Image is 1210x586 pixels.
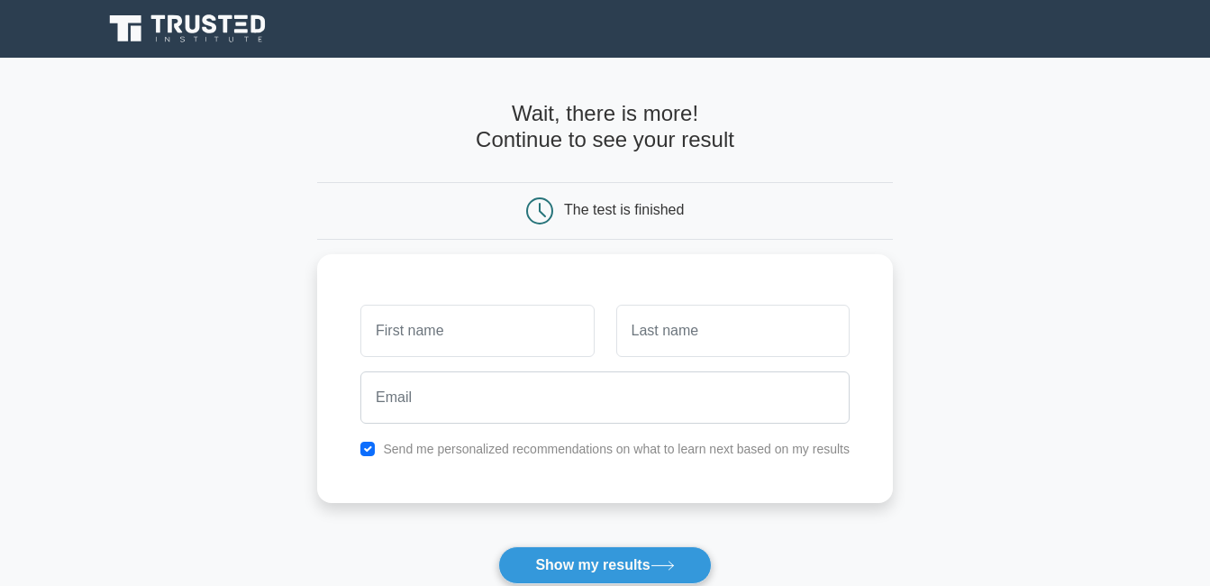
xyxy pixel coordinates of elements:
label: Send me personalized recommendations on what to learn next based on my results [383,442,850,456]
input: First name [360,305,594,357]
h4: Wait, there is more! Continue to see your result [317,101,893,153]
button: Show my results [498,546,711,584]
div: The test is finished [564,202,684,217]
input: Last name [616,305,850,357]
input: Email [360,371,850,424]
